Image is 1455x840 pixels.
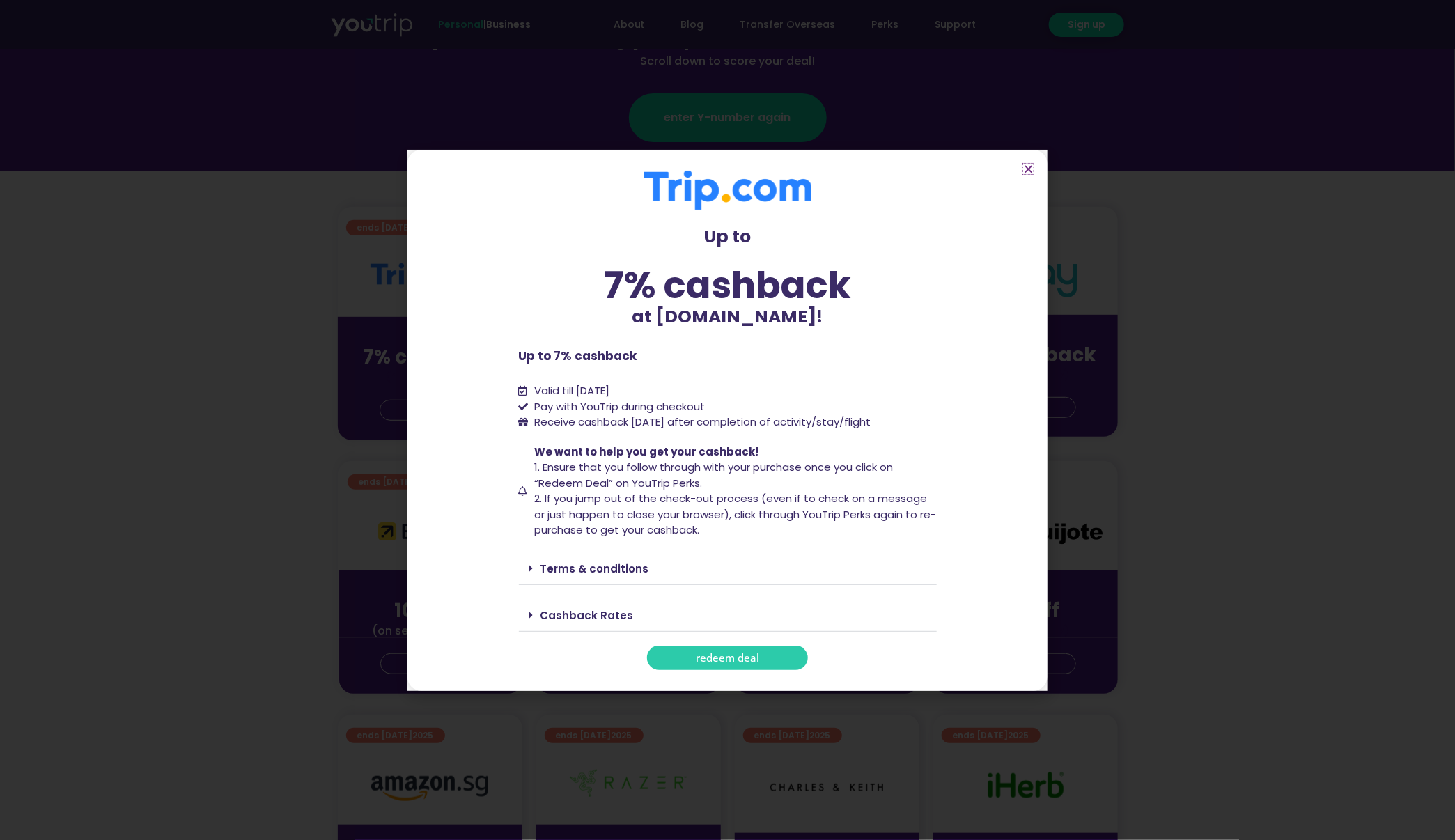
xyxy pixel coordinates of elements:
a: Close [1023,164,1034,174]
div: Cashback Rates [519,599,937,632]
div: Terms & conditions [519,552,937,585]
a: Cashback Rates [540,608,634,623]
div: 7% cashback [519,267,937,304]
b: Up to 7% cashback [519,348,637,364]
a: redeem deal [647,646,808,670]
span: 1. Ensure that you follow through with your purchase once you click on “Redeem Deal” on YouTrip P... [534,460,893,490]
span: We want to help you get your cashback! [534,444,758,459]
p: at [DOMAIN_NAME]! [519,304,937,330]
span: redeem deal [696,653,759,663]
p: Up to [519,224,937,250]
span: Receive cashback [DATE] after completion of activity/stay/flight [534,414,871,429]
span: Pay with YouTrip during checkout [531,399,705,415]
span: Valid till [DATE] [534,383,609,398]
span: 2. If you jump out of the check-out process (even if to check on a message or just happen to clos... [534,491,936,537]
a: Terms & conditions [540,561,649,576]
